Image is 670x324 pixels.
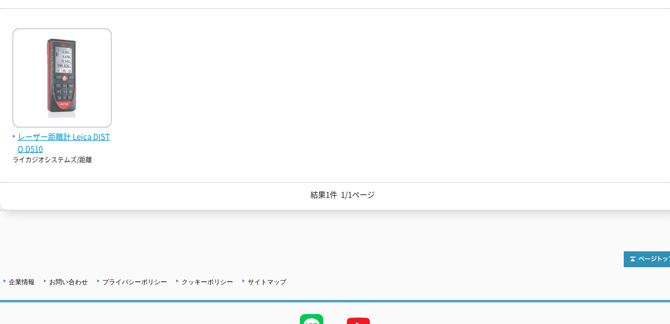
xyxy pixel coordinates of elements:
[49,278,88,285] a: お問い合わせ
[12,155,112,165] p: ライカジオシステムズ/距離
[182,278,233,285] a: クッキーポリシー
[12,28,112,131] img: Leica DISTO D510
[12,131,112,155] span: レーザー距離計 Leica DISTO D510
[12,118,112,155] a: レーザー距離計 Leica DISTO D510
[102,278,167,285] a: プライバシーポリシー
[248,278,286,285] a: サイトマップ
[9,278,35,285] a: 企業情報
